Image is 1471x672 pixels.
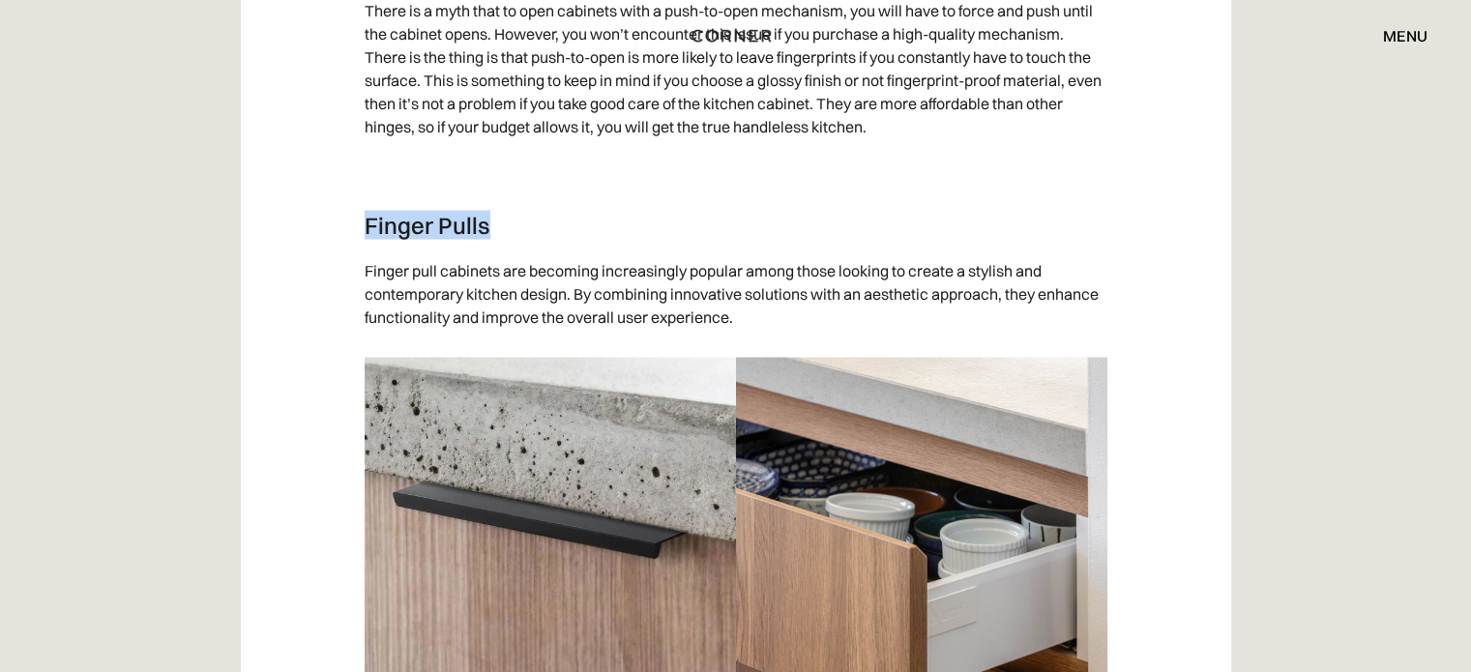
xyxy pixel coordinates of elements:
[365,210,1107,239] h3: Finger Pulls
[365,148,1107,190] p: ‍
[1364,19,1427,52] div: menu
[685,23,785,48] a: home
[1383,28,1427,44] div: menu
[365,248,1107,337] p: Finger pull cabinets are becoming increasingly popular among those looking to create a stylish an...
